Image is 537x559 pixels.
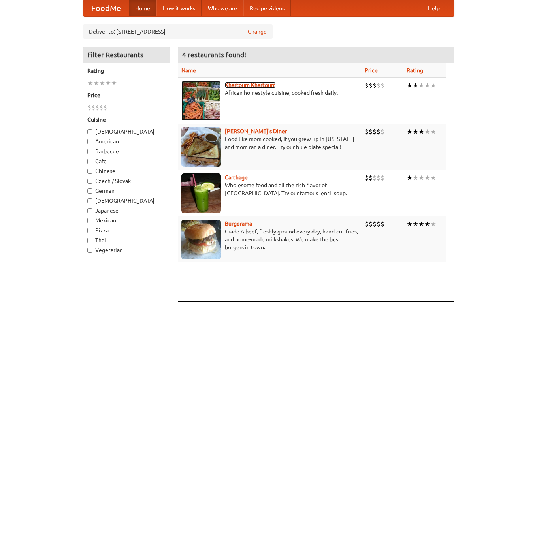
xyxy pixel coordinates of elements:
li: $ [373,127,377,136]
label: [DEMOGRAPHIC_DATA] [87,197,166,205]
a: Who we are [202,0,243,16]
li: $ [373,173,377,182]
li: ★ [87,79,93,87]
input: [DEMOGRAPHIC_DATA] [87,198,92,203]
input: Czech / Slovak [87,179,92,184]
a: [PERSON_NAME]'s Diner [225,128,287,134]
li: ★ [413,127,418,136]
li: ★ [407,173,413,182]
a: Burgerama [225,220,252,227]
input: Pizza [87,228,92,233]
label: German [87,187,166,195]
li: ★ [413,173,418,182]
ng-pluralize: 4 restaurants found! [182,51,246,58]
img: carthage.jpg [181,173,221,213]
li: $ [365,173,369,182]
label: Thai [87,236,166,244]
li: ★ [418,127,424,136]
label: American [87,137,166,145]
a: Carthage [225,174,248,181]
li: $ [373,220,377,228]
li: $ [91,103,95,112]
li: $ [373,81,377,90]
li: ★ [418,173,424,182]
li: ★ [407,127,413,136]
input: Mexican [87,218,92,223]
li: ★ [424,81,430,90]
input: Cafe [87,159,92,164]
input: Japanese [87,208,92,213]
li: $ [369,173,373,182]
h5: Price [87,91,166,99]
li: ★ [424,127,430,136]
li: $ [369,127,373,136]
li: ★ [418,220,424,228]
a: Recipe videos [243,0,291,16]
li: $ [377,127,381,136]
input: Barbecue [87,149,92,154]
li: $ [365,81,369,90]
label: Czech / Slovak [87,177,166,185]
li: $ [381,173,384,182]
li: ★ [418,81,424,90]
li: $ [381,220,384,228]
img: khartoum.jpg [181,81,221,120]
p: Grade A beef, freshly ground every day, hand-cut fries, and home-made milkshakes. We make the bes... [181,228,358,251]
a: Khartoum Khartoum [225,82,276,88]
li: $ [381,127,384,136]
div: Deliver to: [STREET_ADDRESS] [83,24,273,39]
a: Help [422,0,446,16]
h5: Cuisine [87,116,166,124]
li: ★ [413,220,418,228]
h4: Filter Restaurants [83,47,170,63]
li: $ [365,220,369,228]
input: German [87,188,92,194]
li: $ [87,103,91,112]
li: ★ [430,173,436,182]
li: ★ [424,173,430,182]
li: ★ [407,81,413,90]
img: sallys.jpg [181,127,221,167]
li: $ [377,220,381,228]
li: $ [365,127,369,136]
li: ★ [424,220,430,228]
li: ★ [105,79,111,87]
li: $ [377,173,381,182]
a: Change [248,28,267,36]
a: Home [129,0,156,16]
a: Rating [407,67,423,73]
li: ★ [430,220,436,228]
input: Thai [87,238,92,243]
p: African homestyle cuisine, cooked fresh daily. [181,89,358,97]
a: How it works [156,0,202,16]
input: Vegetarian [87,248,92,253]
li: $ [99,103,103,112]
li: $ [381,81,384,90]
a: Price [365,67,378,73]
input: [DEMOGRAPHIC_DATA] [87,129,92,134]
label: [DEMOGRAPHIC_DATA] [87,128,166,136]
li: $ [95,103,99,112]
label: Cafe [87,157,166,165]
li: ★ [430,81,436,90]
label: Mexican [87,216,166,224]
input: American [87,139,92,144]
li: $ [369,220,373,228]
li: ★ [111,79,117,87]
label: Chinese [87,167,166,175]
li: $ [103,103,107,112]
li: ★ [93,79,99,87]
h5: Rating [87,67,166,75]
label: Vegetarian [87,246,166,254]
li: ★ [99,79,105,87]
li: $ [377,81,381,90]
label: Pizza [87,226,166,234]
li: ★ [413,81,418,90]
label: Barbecue [87,147,166,155]
input: Chinese [87,169,92,174]
p: Food like mom cooked, if you grew up in [US_STATE] and mom ran a diner. Try our blue plate special! [181,135,358,151]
